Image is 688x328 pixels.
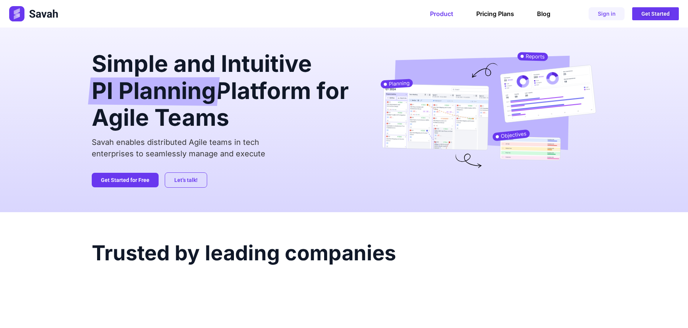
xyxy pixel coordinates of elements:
a: Get Started [632,7,679,20]
h2: Trusted by leading companies [92,243,596,263]
a: Blog [537,10,550,18]
p: Savah enables distributed Agile teams in tech enterprises to seamlessly manage and execute [92,136,356,159]
span: Sign in [598,11,615,16]
nav: Menu [430,10,550,18]
span: Get Started [641,11,670,16]
span: Let’s talk! [174,177,198,183]
a: Let’s talk! [165,172,207,188]
span: PI Planning [92,77,216,106]
a: Pricing Plans [476,10,514,18]
a: Sign in [589,7,625,20]
a: Product [430,10,453,18]
span: Get Started for Free [101,177,149,183]
h2: Simple and Intuitive Platform for Agile Teams [92,52,356,129]
a: Get Started for Free [92,173,159,187]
